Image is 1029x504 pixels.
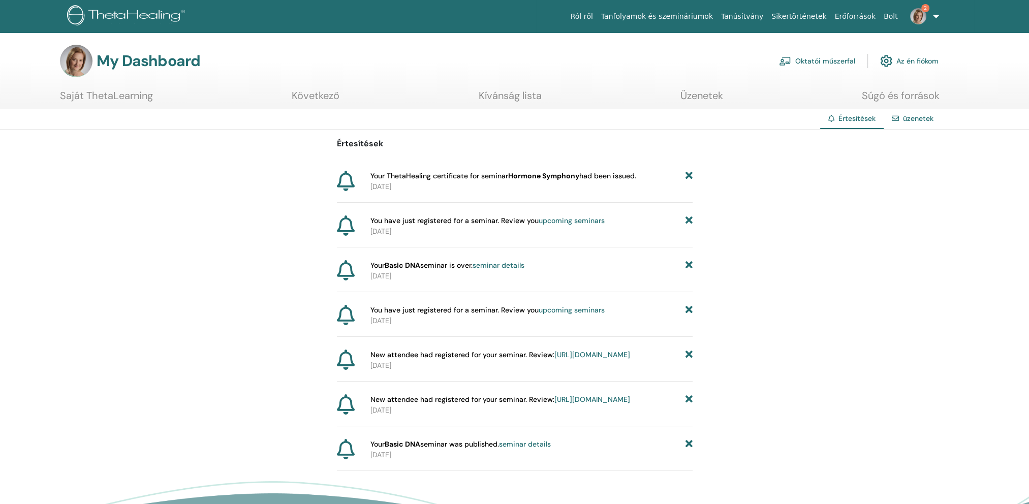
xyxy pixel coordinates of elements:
a: Tanfolyamok és szemináriumok [597,7,717,26]
a: Oktatói műszerfal [779,50,855,72]
span: Your seminar is over. [370,260,524,271]
span: You have just registered for a seminar. Review you [370,215,605,226]
a: üzenetek [903,114,933,123]
a: Sikertörténetek [767,7,830,26]
a: Az én fiókom [880,50,939,72]
a: [URL][DOMAIN_NAME] [554,395,630,404]
a: Súgó és források [862,89,940,109]
p: [DATE] [370,405,693,416]
img: logo.png [67,5,189,28]
a: [URL][DOMAIN_NAME] [554,350,630,359]
b: Hormone Symphony [508,171,579,180]
a: Tanúsítvány [717,7,767,26]
span: 2 [921,4,929,12]
a: Üzenetek [680,89,723,109]
span: New attendee had registered for your seminar. Review: [370,350,630,360]
span: New attendee had registered for your seminar. Review: [370,394,630,405]
p: [DATE] [370,360,693,371]
p: [DATE] [370,181,693,192]
a: upcoming seminars [539,305,605,314]
p: [DATE] [370,271,693,281]
img: default.jpg [910,8,926,24]
a: seminar details [499,439,551,449]
span: Your ThetaHealing certificate for seminar had been issued. [370,171,636,181]
p: Értesítések [337,138,693,150]
p: [DATE] [370,316,693,326]
a: Erőforrások [831,7,880,26]
a: Következő [292,89,339,109]
strong: Basic DNA [385,261,420,270]
img: cog.svg [880,52,892,70]
img: chalkboard-teacher.svg [779,56,791,66]
h3: My Dashboard [97,52,200,70]
span: Your seminar was published. [370,439,551,450]
a: Saját ThetaLearning [60,89,153,109]
img: default.jpg [60,45,92,77]
p: [DATE] [370,450,693,460]
strong: Basic DNA [385,439,420,449]
span: You have just registered for a seminar. Review you [370,305,605,316]
a: Kívánság lista [479,89,542,109]
a: Ról ről [567,7,597,26]
a: seminar details [473,261,524,270]
a: upcoming seminars [539,216,605,225]
p: [DATE] [370,226,693,237]
a: Bolt [880,7,902,26]
span: Értesítések [838,114,876,123]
